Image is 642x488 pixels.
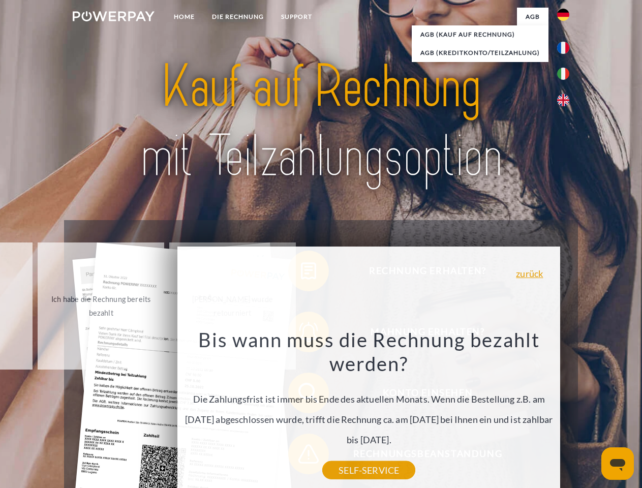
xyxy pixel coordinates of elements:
[557,42,569,54] img: fr
[601,447,634,480] iframe: Schaltfläche zum Öffnen des Messaging-Fensters
[322,461,415,479] a: SELF-SERVICE
[97,49,545,195] img: title-powerpay_de.svg
[412,25,548,44] a: AGB (Kauf auf Rechnung)
[517,8,548,26] a: agb
[412,44,548,62] a: AGB (Kreditkonto/Teilzahlung)
[44,292,158,320] div: Ich habe die Rechnung bereits bezahlt
[272,8,321,26] a: SUPPORT
[184,327,555,470] div: Die Zahlungsfrist ist immer bis Ende des aktuellen Monats. Wenn die Bestellung z.B. am [DATE] abg...
[557,68,569,80] img: it
[203,8,272,26] a: DIE RECHNUNG
[516,269,543,278] a: zurück
[557,94,569,106] img: en
[165,8,203,26] a: Home
[557,9,569,21] img: de
[73,11,155,21] img: logo-powerpay-white.svg
[184,327,555,376] h3: Bis wann muss die Rechnung bezahlt werden?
